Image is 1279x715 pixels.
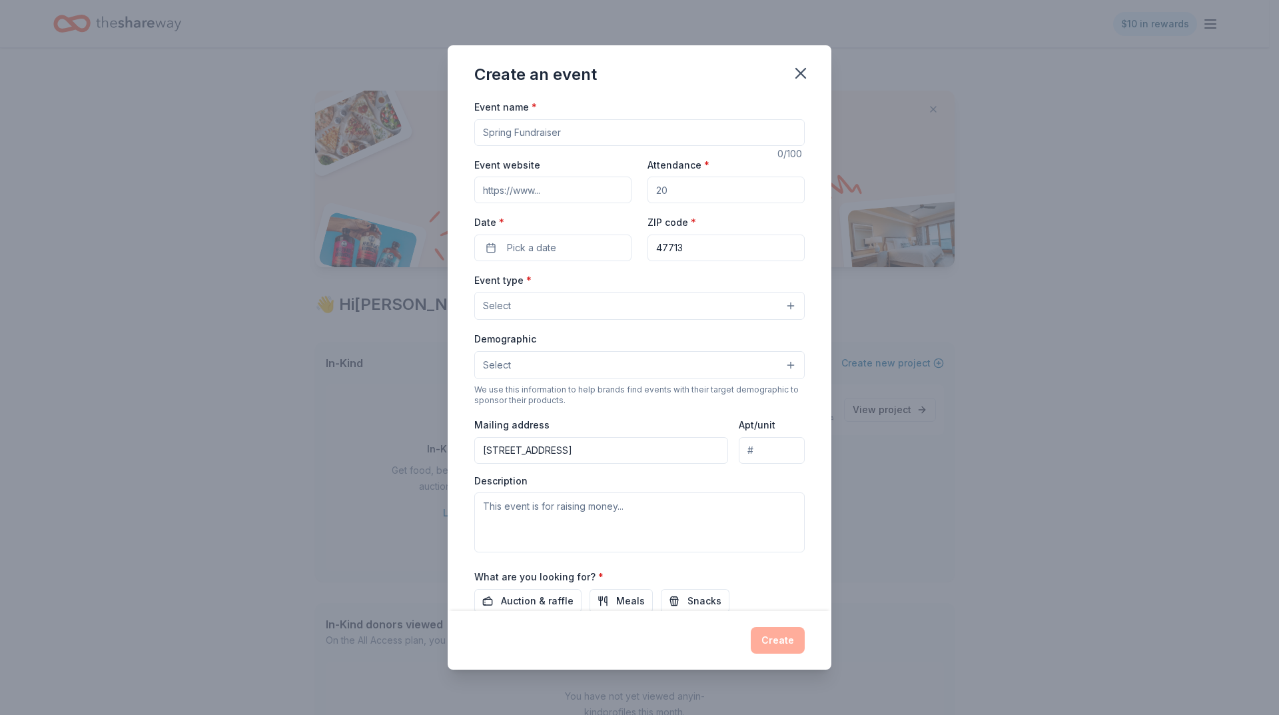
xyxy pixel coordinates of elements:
label: Date [474,216,632,229]
label: Attendance [647,159,709,172]
input: 20 [647,177,805,203]
span: Select [483,298,511,314]
input: # [739,437,805,464]
label: Event website [474,159,540,172]
button: Pick a date [474,235,632,261]
label: Event type [474,274,532,287]
span: Select [483,357,511,373]
button: Auction & raffle [474,589,582,613]
div: Create an event [474,64,597,85]
div: 0 /100 [777,146,805,162]
label: Mailing address [474,418,550,432]
input: https://www... [474,177,632,203]
input: Enter a US address [474,437,728,464]
input: Spring Fundraiser [474,119,805,146]
span: Snacks [687,593,721,609]
div: We use this information to help brands find events with their target demographic to sponsor their... [474,384,805,406]
label: Description [474,474,528,488]
label: ZIP code [647,216,696,229]
label: Event name [474,101,537,114]
label: Apt/unit [739,418,775,432]
input: 12345 (U.S. only) [647,235,805,261]
button: Snacks [661,589,729,613]
span: Auction & raffle [501,593,574,609]
button: Select [474,292,805,320]
span: Pick a date [507,240,556,256]
label: Demographic [474,333,536,346]
button: Meals [590,589,653,613]
button: Select [474,351,805,379]
label: What are you looking for? [474,570,604,584]
span: Meals [616,593,645,609]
